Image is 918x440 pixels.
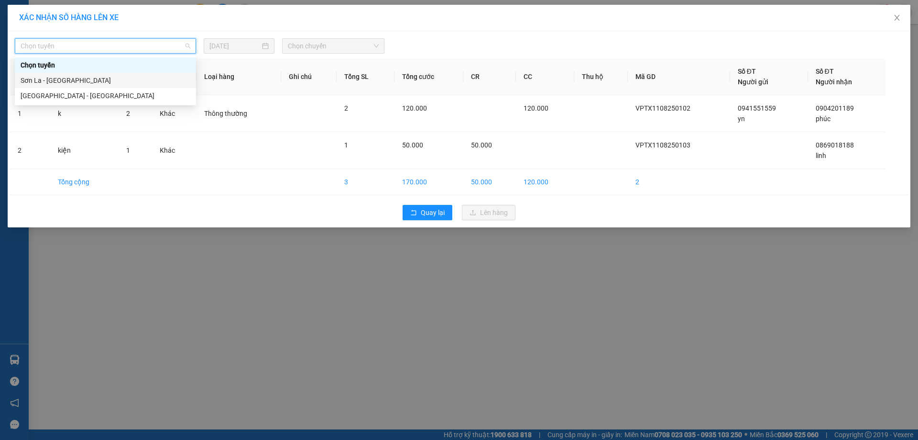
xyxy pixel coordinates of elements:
[893,14,901,22] span: close
[884,5,910,32] button: Close
[516,169,574,195] td: 120.000
[816,152,826,159] span: linh
[21,60,190,70] div: Chọn tuyến
[15,73,196,88] div: Sơn La - Hà Nội
[344,104,348,112] span: 2
[15,57,196,73] div: Chọn tuyến
[394,169,463,195] td: 170.000
[152,95,197,132] td: Khác
[816,115,831,123] span: phúc
[410,209,417,217] span: rollback
[635,141,690,149] span: VPTX1108250103
[19,13,119,22] span: XÁC NHẬN SỐ HÀNG LÊN XE
[337,169,394,195] td: 3
[197,95,281,132] td: Thông thường
[337,58,394,95] th: Tổng SL
[816,141,854,149] span: 0869018188
[50,169,118,195] td: Tổng cộng
[738,104,776,112] span: 0941551559
[403,205,452,220] button: rollbackQuay lại
[816,104,854,112] span: 0904201189
[126,110,130,117] span: 2
[628,169,730,195] td: 2
[463,58,516,95] th: CR
[524,104,548,112] span: 120.000
[471,141,492,149] span: 50.000
[126,147,130,154] span: 1
[281,58,337,95] th: Ghi chú
[21,39,190,53] span: Chọn tuyến
[421,207,445,218] span: Quay lại
[10,58,50,95] th: STT
[574,58,628,95] th: Thu hộ
[21,75,190,86] div: Sơn La - [GEOGRAPHIC_DATA]
[738,115,745,123] span: yn
[738,78,768,86] span: Người gửi
[394,58,463,95] th: Tổng cước
[50,95,118,132] td: k
[402,104,427,112] span: 120.000
[50,132,118,169] td: kiện
[816,68,834,75] span: Số ĐT
[197,58,281,95] th: Loại hàng
[152,132,197,169] td: Khác
[10,132,50,169] td: 2
[209,41,260,51] input: 12/08/2025
[516,58,574,95] th: CC
[635,104,690,112] span: VPTX1108250102
[288,39,379,53] span: Chọn chuyến
[463,169,516,195] td: 50.000
[15,88,196,103] div: Hà Nội - Sơn La
[738,68,756,75] span: Số ĐT
[344,141,348,149] span: 1
[462,205,515,220] button: uploadLên hàng
[10,95,50,132] td: 1
[402,141,423,149] span: 50.000
[816,78,852,86] span: Người nhận
[21,90,190,101] div: [GEOGRAPHIC_DATA] - [GEOGRAPHIC_DATA]
[628,58,730,95] th: Mã GD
